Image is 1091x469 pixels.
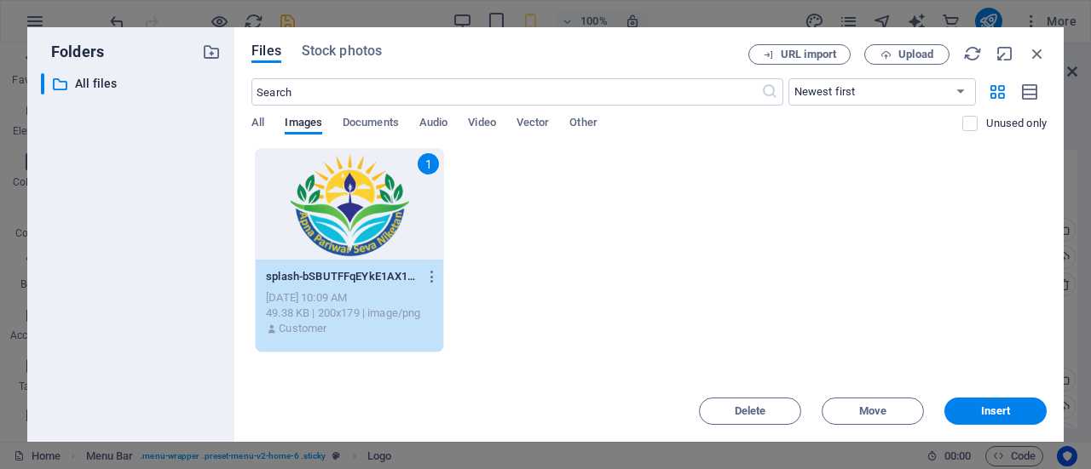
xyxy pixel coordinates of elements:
[75,74,189,94] p: All files
[468,112,495,136] span: Video
[418,153,439,174] div: 1
[859,406,886,416] span: Move
[302,41,382,61] span: Stock photos
[898,49,933,60] span: Upload
[266,306,433,321] div: 49.38 KB | 200x179 | image/png
[569,112,597,136] span: Other
[41,41,104,63] p: Folders
[822,398,924,425] button: Move
[202,43,221,61] i: Create new folder
[781,49,836,60] span: URL import
[266,290,433,306] div: [DATE] 10:09 AM
[343,112,399,136] span: Documents
[266,269,418,284] p: splash-bSBUTFFqEYkE1AX1uOyaAw.png
[517,112,550,136] span: Vector
[748,44,851,65] button: URL import
[279,321,326,336] p: Customer
[981,406,1011,416] span: Insert
[41,73,44,94] div: ​
[996,44,1014,63] i: Minimize
[735,406,766,416] span: Delete
[1028,44,1047,63] i: Close
[699,398,801,425] button: Delete
[251,112,264,136] span: All
[986,116,1047,131] p: Displays only files that are not in use on the website. Files added during this session can still...
[944,398,1047,425] button: Insert
[251,78,760,106] input: Search
[864,44,950,65] button: Upload
[251,41,281,61] span: Files
[285,112,322,136] span: Images
[963,44,982,63] i: Reload
[419,112,447,136] span: Audio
